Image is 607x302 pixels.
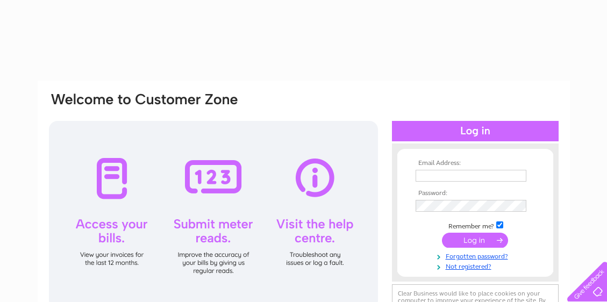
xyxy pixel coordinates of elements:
[416,261,538,271] a: Not registered?
[413,220,538,231] td: Remember me?
[416,250,538,261] a: Forgotten password?
[413,190,538,197] th: Password:
[442,233,508,248] input: Submit
[413,160,538,167] th: Email Address:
